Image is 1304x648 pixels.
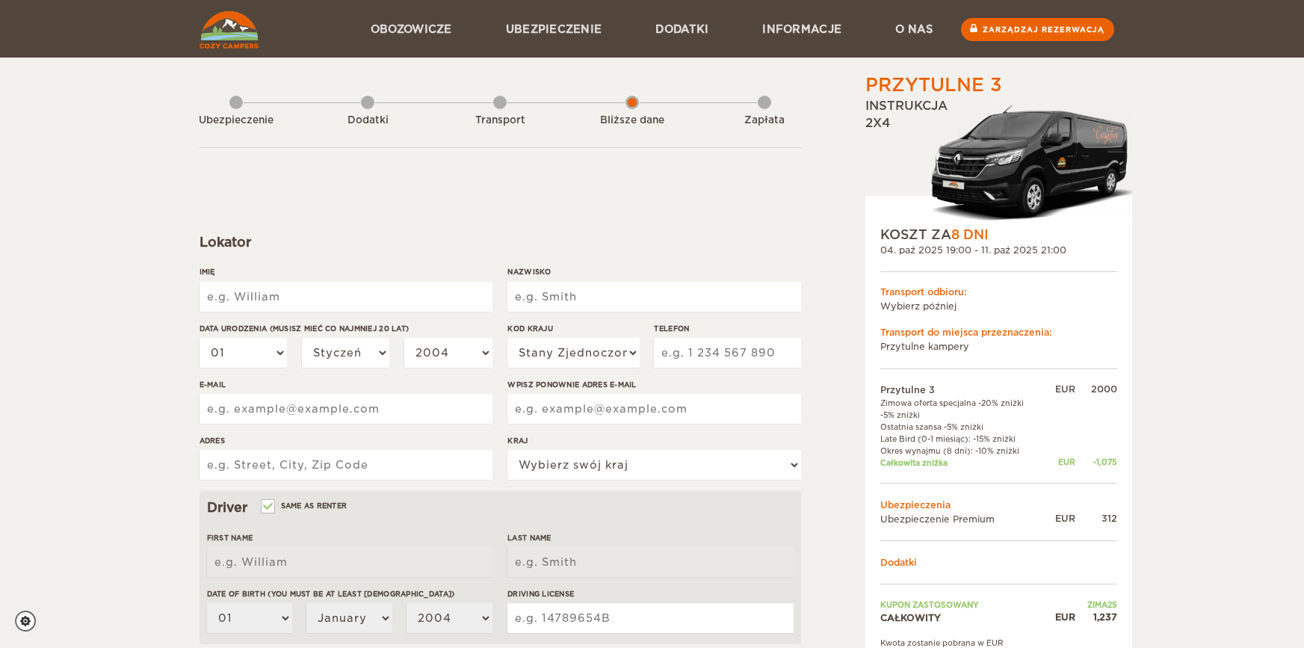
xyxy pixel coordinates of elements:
font: Ubezpieczenie Premium [880,513,995,525]
font: 312 [1101,513,1117,524]
label: First Name [207,532,492,543]
font: Przytulne kampery [880,341,969,352]
font: EUR [1055,611,1075,623]
font: 04. paź 2025 19:00 - 11. paź 2025 21:00 [880,244,1066,256]
label: Date of birth (You must be at least [DEMOGRAPHIC_DATA]) [207,588,492,599]
div: Driver [207,499,794,516]
font: Transport do miejsca przeznaczenia: [880,327,1052,338]
font: Wpisz ponownie adres e-mail [507,380,636,389]
font: Transport [475,114,525,126]
font: Adres [200,436,225,445]
font: EUR [1055,513,1075,524]
font: 2x4 [865,116,890,130]
font: Kupon zastosowany [880,600,979,609]
font: Ubezpieczenie [199,114,274,126]
input: e.g. Smith [507,547,793,577]
font: 1,237 [1093,611,1117,623]
font: Kod kraju [507,324,552,333]
font: Przytulne 3 [880,384,935,395]
font: E-mail [200,380,226,389]
font: Ubezpieczenie [506,23,602,35]
font: Całkowita zniżka [880,458,948,467]
font: O nas [895,23,933,35]
a: Zarządzaj rezerwacją [961,18,1114,41]
a: Cookie settings [15,611,46,632]
font: Zapłata [744,114,785,126]
input: e.g. Smith [507,282,800,312]
font: Obozowicze [371,23,452,35]
font: Kraj [507,436,528,445]
font: Nazwisko [507,268,551,276]
font: -5% zniżki [880,410,920,419]
font: Wybierz później [880,300,957,312]
label: Driving License [507,588,793,599]
font: Zimowa oferta specjalna -20% zniżki [880,398,1024,407]
font: Informacje [762,23,841,35]
font: Transport odbioru: [880,286,967,297]
input: e.g. William [207,547,492,577]
font: Ostatnia szansa -5% zniżki [880,422,983,431]
font: ZIMA25 [1087,600,1117,609]
font: -1,075 [1093,457,1117,466]
font: Instrukcja [865,99,948,113]
input: e.g. William [200,282,492,312]
input: Same as renter [262,503,272,513]
input: e.g. example@example.com [200,394,492,424]
input: e.g. example@example.com [507,394,800,424]
font: EUR [1058,457,1075,466]
label: Last Name [507,532,793,543]
img: Langur-m-c-logo-2.png [925,102,1132,226]
font: 2000 [1091,383,1117,395]
font: Dodatki [347,114,389,126]
font: CAŁKOWITY [880,612,941,623]
font: Dodatki [655,23,708,35]
input: e.g. 14789654B [507,603,793,633]
font: Lokator [200,235,251,250]
font: KOSZT ZA [880,227,951,242]
font: Bliższe dane [600,114,664,126]
input: e.g. 1 234 567 890 [654,338,800,368]
font: 8 DNI [951,227,989,242]
font: Data urodzenia (musisz mieć co najmniej 20 lat) [200,324,410,333]
font: Telefon [654,324,689,333]
img: Cozy Campers [200,11,259,49]
font: Przytulne 3 [865,74,1002,96]
font: Dodatki [880,557,917,568]
font: Imię [200,268,215,276]
font: Ubezpieczenia [880,499,951,510]
label: Same as renter [262,499,347,513]
font: Late Bird (0-1 miesiąc): -15% zniżki [880,434,1016,443]
font: Zarządzaj rezerwacją [983,25,1104,34]
input: e.g. Street, City, Zip Code [200,450,492,480]
font: EUR [1055,383,1075,395]
font: Okres wynajmu (8 dni): -10% zniżki [880,446,1019,455]
font: Kwota zostanie pobrana w EUR [880,638,1004,647]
